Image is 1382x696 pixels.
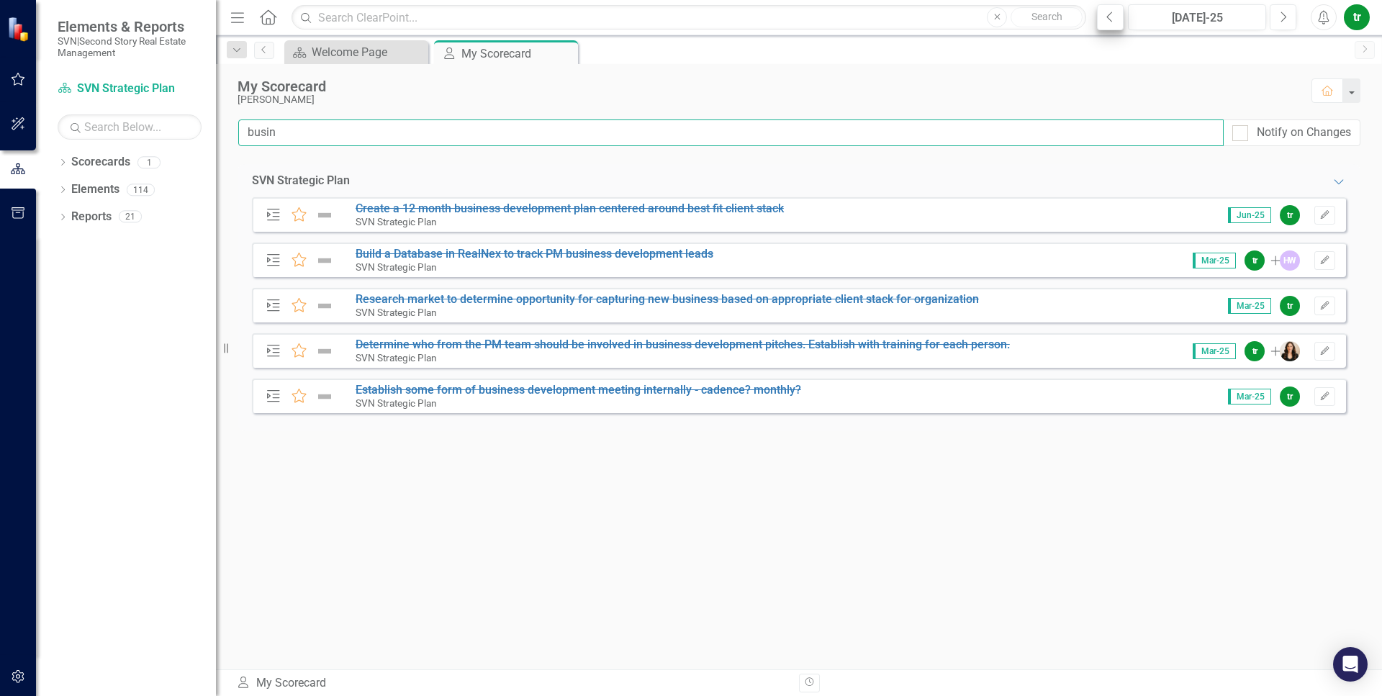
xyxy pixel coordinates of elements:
[58,114,202,140] input: Search Below...
[1280,387,1300,407] div: tr
[236,675,788,692] div: My Scorecard
[312,43,425,61] div: Welcome Page
[58,35,202,59] small: SVN|Second Story Real Estate Management
[288,43,425,61] a: Welcome Page
[238,94,1297,105] div: [PERSON_NAME]
[356,247,713,261] a: Build a Database in RealNex to track PM business development leads
[1193,343,1236,359] span: Mar-25
[1245,341,1265,361] div: tr
[1245,250,1265,271] div: tr
[315,388,334,405] img: Not Defined
[1011,7,1083,27] button: Search
[1228,298,1271,314] span: Mar-25
[315,343,334,360] img: Not Defined
[356,338,1010,351] a: Determine who from the PM team should be involved in business development pitches. Establish with...
[1031,11,1062,22] span: Search
[356,352,437,363] small: SVN Strategic Plan
[1280,250,1300,271] div: HW
[1280,296,1300,316] div: tr
[238,119,1224,146] input: Filter My Scorecard...
[1344,4,1370,30] button: tr
[1228,207,1271,223] span: Jun-25
[1128,4,1266,30] button: [DATE]-25
[356,292,979,306] a: Research market to determine opportunity for capturing new business based on appropriate client s...
[58,18,202,35] span: Elements & Reports
[238,78,1297,94] div: My Scorecard
[315,252,334,269] img: Not Defined
[1133,9,1261,27] div: [DATE]-25
[58,81,202,97] a: SVN Strategic Plan
[1228,389,1271,405] span: Mar-25
[356,216,437,227] small: SVN Strategic Plan
[1257,125,1351,141] div: Notify on Changes
[252,173,350,189] div: SVN Strategic Plan
[127,184,155,196] div: 114
[356,307,437,318] small: SVN Strategic Plan
[292,5,1086,30] input: Search ClearPoint...
[137,156,161,168] div: 1
[1280,341,1300,361] img: Kristen Hodge
[356,397,437,409] small: SVN Strategic Plan
[119,211,142,223] div: 21
[7,16,32,41] img: ClearPoint Strategy
[315,207,334,224] img: Not Defined
[1280,205,1300,225] div: tr
[1193,253,1236,268] span: Mar-25
[1333,647,1368,682] div: Open Intercom Messenger
[356,261,437,273] small: SVN Strategic Plan
[356,202,784,215] a: Create a 12 month business development plan centered around best fit client stack
[71,181,119,198] a: Elements
[356,383,801,397] a: Establish some form of business development meeting internally - cadence? monthly?
[71,209,112,225] a: Reports
[461,45,574,63] div: My Scorecard
[315,297,334,315] img: Not Defined
[71,154,130,171] a: Scorecards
